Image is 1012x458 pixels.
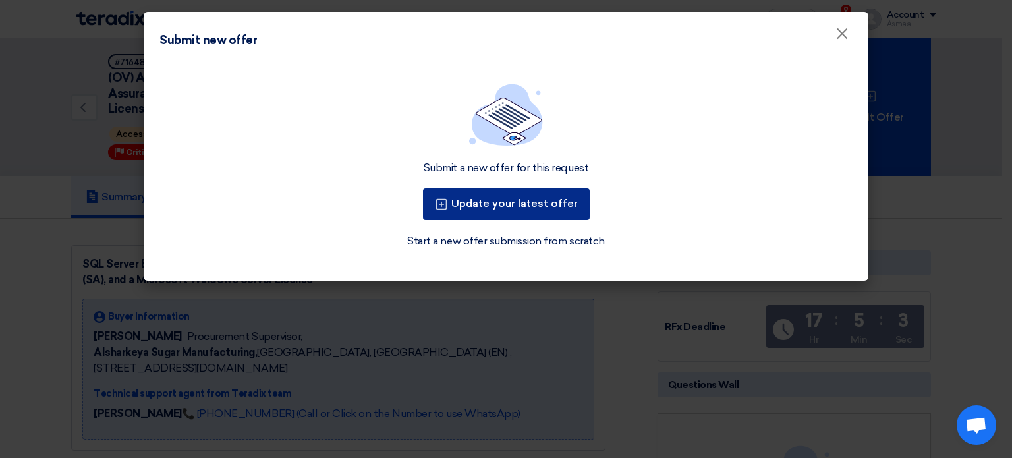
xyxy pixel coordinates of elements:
span: × [835,24,849,50]
div: Submit a new offer for this request [424,161,588,175]
div: Open chat [957,405,996,445]
img: empty_state_list.svg [469,84,543,146]
a: Start a new offer submission from scratch [407,233,604,249]
div: Submit new offer [159,32,257,49]
button: Close [825,21,859,47]
button: Update your latest offer [423,188,590,220]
